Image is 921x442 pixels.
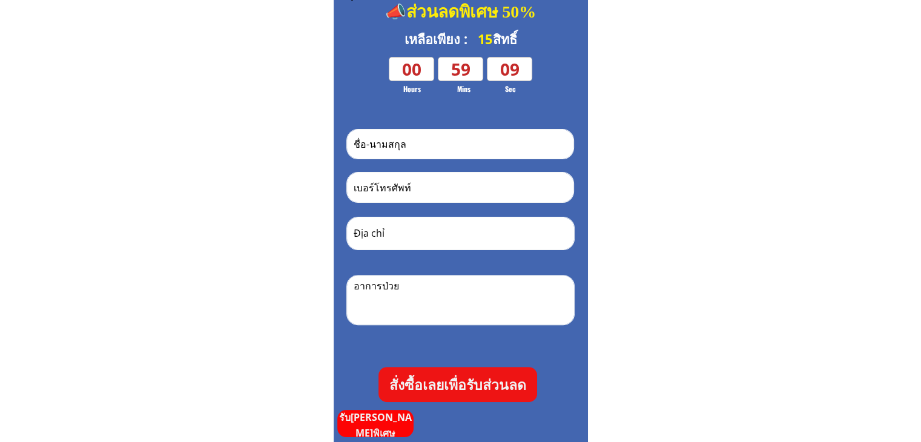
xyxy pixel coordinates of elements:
p: รับ[PERSON_NAME]พิเศษ [337,410,414,441]
h3: เหลือเพียง : สิทธิ์ [404,29,552,50]
h3: Mins [446,83,482,94]
p: สั่งซื้อเลยเพื่อรับส่วนลด [378,367,537,402]
h3: Sec [495,83,526,94]
input: THIẾU SỐ PHONE [351,173,570,202]
h3: 15 [478,29,504,50]
input: ชื่อ-นามสกุล [351,130,570,159]
input: Địa chỉ [351,217,570,249]
h3: Hours [391,83,434,94]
